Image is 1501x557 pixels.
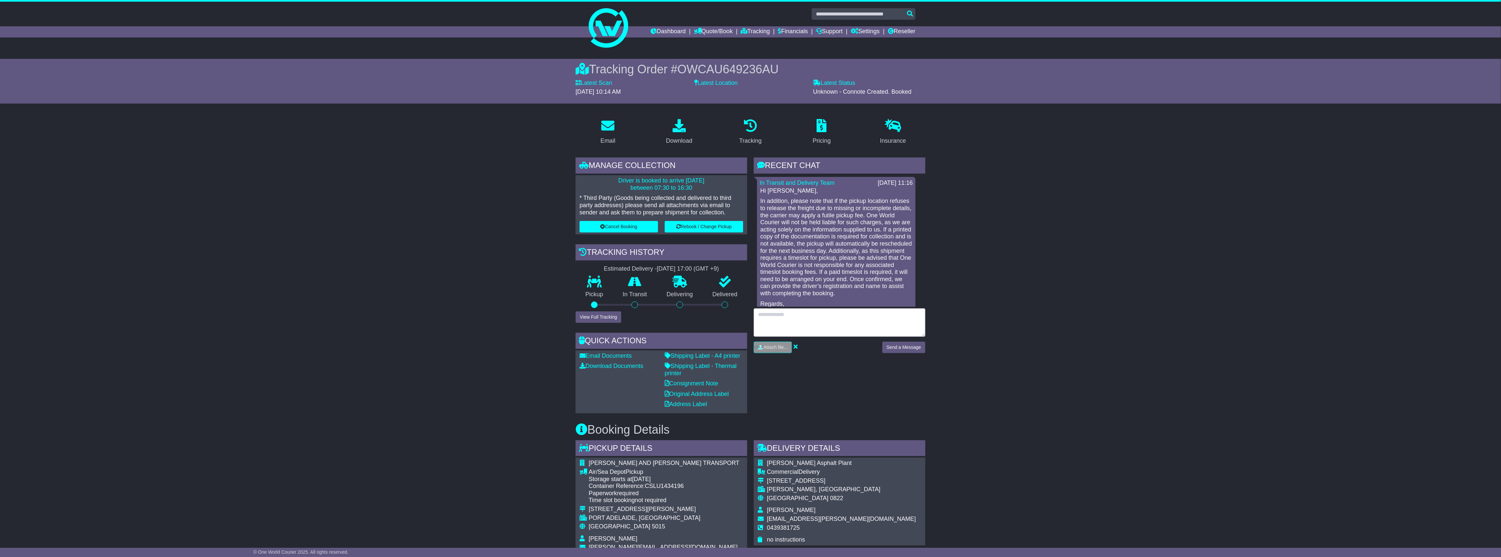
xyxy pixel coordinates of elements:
[662,117,697,148] a: Download
[589,490,739,497] div: Paperwork
[767,486,916,493] div: [PERSON_NAME], [GEOGRAPHIC_DATA]
[694,26,733,37] a: Quote/Book
[741,26,770,37] a: Tracking
[576,291,613,298] p: Pickup
[576,62,925,76] div: Tracking Order #
[665,401,707,407] a: Address Label
[580,352,632,359] a: Email Documents
[576,423,925,436] h3: Booking Details
[580,221,658,232] button: Cancel Booking
[645,483,684,489] span: CSLU1434196
[589,476,739,483] div: Storage starts at
[767,469,916,476] div: Delivery
[808,117,835,148] a: Pricing
[632,476,651,482] span: [DATE]
[665,221,743,232] button: Rebook / Change Pickup
[576,265,747,273] div: Estimated Delivery -
[665,391,729,397] a: Original Address Label
[576,311,621,323] button: View Full Tracking
[694,80,738,87] label: Latest Location
[596,117,620,148] a: Email
[754,157,925,175] div: RECENT CHAT
[739,136,762,145] div: Tracking
[589,497,739,504] div: Time slot booking
[580,177,743,191] p: Driver is booked to arrive [DATE] between 07:30 to 16:30
[703,291,748,298] p: Delivered
[589,483,739,490] div: Container Reference:
[880,136,906,145] div: Insurance
[617,490,639,496] span: required
[635,497,666,503] span: not required
[767,460,852,466] span: [PERSON_NAME] Asphalt Plant
[760,180,835,186] a: In Transit and Delivery Team
[878,180,913,187] div: [DATE] 11:16
[760,187,912,195] p: Hi [PERSON_NAME],
[767,507,816,513] span: [PERSON_NAME]
[813,136,831,145] div: Pricing
[589,469,739,476] div: Pickup
[665,352,740,359] a: Shipping Label - A4 printer
[589,523,650,530] span: [GEOGRAPHIC_DATA]
[253,549,348,555] span: © One World Courier 2025. All rights reserved.
[576,440,747,458] div: Pickup Details
[589,460,739,466] span: [PERSON_NAME] AND [PERSON_NAME] TRANSPORT
[580,363,643,369] a: Download Documents
[601,136,615,145] div: Email
[589,535,637,542] span: [PERSON_NAME]
[778,26,808,37] a: Financials
[816,26,843,37] a: Support
[657,291,703,298] p: Delivering
[589,544,738,550] span: [PERSON_NAME][EMAIL_ADDRESS][DOMAIN_NAME]
[657,265,719,273] div: [DATE] 17:00 (GMT +9)
[882,342,925,353] button: Send a Message
[851,26,880,37] a: Settings
[580,195,743,216] p: * Third Party (Goods being collected and delivered to third party addresses) please send all atta...
[767,477,916,485] div: [STREET_ADDRESS]
[767,469,798,475] span: Commercial
[813,80,855,87] label: Latest Status
[576,244,747,262] div: Tracking history
[767,516,916,522] span: [EMAIL_ADDRESS][PERSON_NAME][DOMAIN_NAME]
[767,536,805,543] span: no instructions
[576,157,747,175] div: Manage collection
[589,469,626,475] span: Air/Sea Depot
[735,117,766,148] a: Tracking
[589,515,739,522] div: PORT ADELAIDE, [GEOGRAPHIC_DATA]
[613,291,657,298] p: In Transit
[678,62,779,76] span: OWCAU649236AU
[666,136,692,145] div: Download
[754,440,925,458] div: Delivery Details
[652,523,665,530] span: 5015
[665,363,737,376] a: Shipping Label - Thermal printer
[576,88,621,95] span: [DATE] 10:14 AM
[589,506,739,513] div: [STREET_ADDRESS][PERSON_NAME]
[813,88,912,95] span: Unknown - Connote Created. Booked
[651,26,686,37] a: Dashboard
[576,80,612,87] label: Latest Scan
[876,117,910,148] a: Insurance
[665,380,718,387] a: Consignment Note
[767,495,828,501] span: [GEOGRAPHIC_DATA]
[888,26,916,37] a: Reseller
[760,198,912,297] p: In addition, please note that if the pickup location refuses to release the freight due to missin...
[760,301,912,308] p: Regards,
[767,524,800,531] span: 0439381725
[830,495,843,501] span: 0822
[576,333,747,351] div: Quick Actions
